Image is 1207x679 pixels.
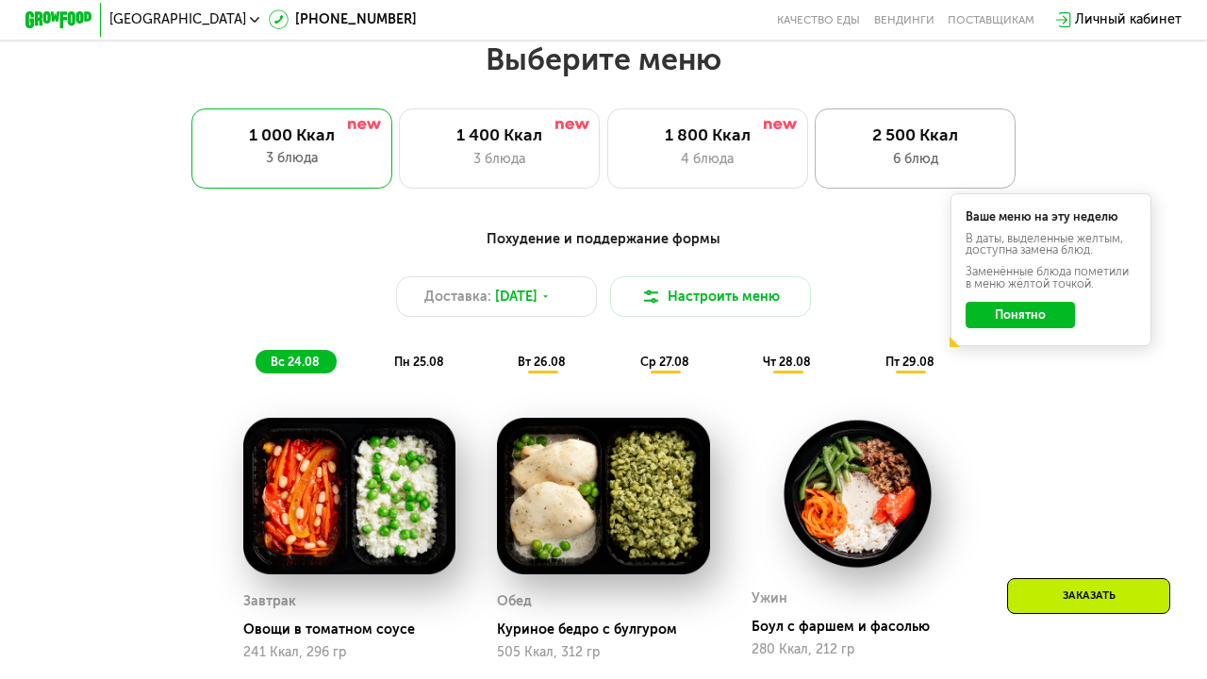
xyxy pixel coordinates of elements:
[424,287,491,306] span: Доставка:
[966,211,1136,223] div: Ваше меню на эту неделю
[495,287,537,306] span: [DATE]
[394,355,444,369] span: пн 25.08
[109,13,246,26] span: [GEOGRAPHIC_DATA]
[966,302,1075,328] button: Понятно
[833,125,999,145] div: 2 500 Ккал
[417,149,583,169] div: 3 блюда
[54,41,1153,78] h2: Выберите меню
[640,355,689,369] span: ср 27.08
[497,621,722,638] div: Куриное бедро с булгуром
[885,355,934,369] span: пт 29.08
[966,233,1136,257] div: В даты, выделенные желтым, доступна замена блюд.
[948,13,1034,26] div: поставщикам
[874,13,934,26] a: Вендинги
[752,619,977,636] div: Боул с фаршем и фасолью
[208,125,376,145] div: 1 000 Ккал
[763,355,811,369] span: чт 28.08
[271,355,320,369] span: вс 24.08
[777,13,860,26] a: Качество еды
[966,266,1136,290] div: Заменённые блюда пометили в меню жёлтой точкой.
[752,642,964,657] div: 280 Ккал, 212 гр
[1007,578,1170,614] div: Заказать
[243,621,469,638] div: Овощи в томатном соусе
[243,645,455,660] div: 241 Ккал, 296 гр
[518,355,566,369] span: вт 26.08
[417,125,583,145] div: 1 400 Ккал
[752,587,787,612] div: Ужин
[1075,9,1182,29] div: Личный кабинет
[269,9,417,29] a: [PHONE_NUMBER]
[610,276,811,317] button: Настроить меню
[497,589,532,615] div: Обед
[208,148,376,168] div: 3 блюда
[107,229,1100,250] div: Похудение и поддержание формы
[497,645,709,660] div: 505 Ккал, 312 гр
[624,149,790,169] div: 4 блюда
[833,149,999,169] div: 6 блюд
[243,589,296,615] div: Завтрак
[624,125,790,145] div: 1 800 Ккал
